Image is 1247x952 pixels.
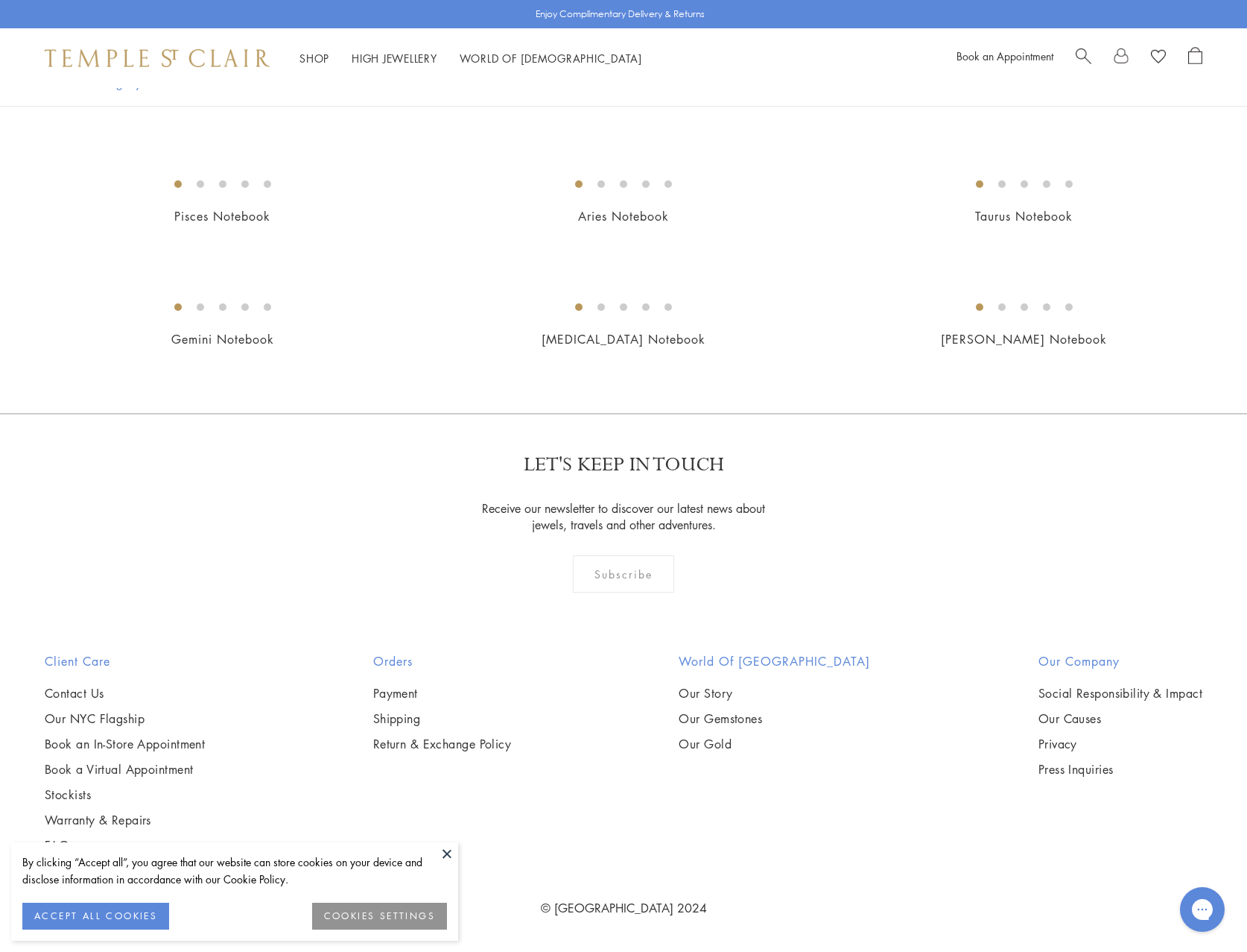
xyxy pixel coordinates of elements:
[45,685,205,702] a: Contact Us
[312,903,447,930] button: COOKIES SETTINGS
[679,685,870,702] a: Our Story
[679,736,870,752] a: Our Gold
[299,49,642,68] nav: Main navigation
[373,685,512,702] a: Payment
[373,652,512,670] h2: Orders
[1151,47,1166,69] a: View Wishlist
[352,51,437,66] a: High JewelleryHigh Jewellery
[1038,761,1202,778] a: Press Inquiries
[1038,685,1202,702] a: Social Responsibility & Impact
[45,49,270,67] img: Temple St. Clair
[578,208,669,224] a: Aries Notebook
[473,500,775,533] p: Receive our newsletter to discover our latest news about jewels, travels and other adventures.
[1038,652,1202,670] h2: Our Company
[1076,47,1091,69] a: Search
[45,736,205,752] a: Book an In-Store Appointment
[541,900,707,916] a: © [GEOGRAPHIC_DATA] 2024
[1038,736,1202,752] a: Privacy
[1173,882,1232,937] iframe: Gorgias live chat messenger
[941,331,1107,347] a: [PERSON_NAME] Notebook
[299,51,329,66] a: ShopShop
[524,452,724,478] p: LET'S KEEP IN TOUCH
[171,331,274,347] a: Gemini Notebook
[1188,47,1202,69] a: Open Shopping Bag
[542,331,705,347] a: [MEDICAL_DATA] Notebook
[956,48,1053,63] a: Book an Appointment
[573,555,675,593] div: Subscribe
[460,51,642,66] a: World of [DEMOGRAPHIC_DATA]World of [DEMOGRAPHIC_DATA]
[45,761,205,778] a: Book a Virtual Appointment
[22,854,447,888] div: By clicking “Accept all”, you agree that our website can store cookies on your device and disclos...
[975,208,1073,224] a: Taurus Notebook
[45,812,205,828] a: Warranty & Repairs
[45,652,205,670] h2: Client Care
[679,652,870,670] h2: World of [GEOGRAPHIC_DATA]
[45,710,205,727] a: Our NYC Flagship
[1038,710,1202,727] a: Our Causes
[536,7,705,22] p: Enjoy Complimentary Delivery & Returns
[45,837,205,854] a: FAQs
[373,736,512,752] a: Return & Exchange Policy
[22,903,169,930] button: ACCEPT ALL COOKIES
[373,710,512,727] a: Shipping
[679,710,870,727] a: Our Gemstones
[174,208,270,224] a: Pisces Notebook
[45,786,205,803] a: Stockists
